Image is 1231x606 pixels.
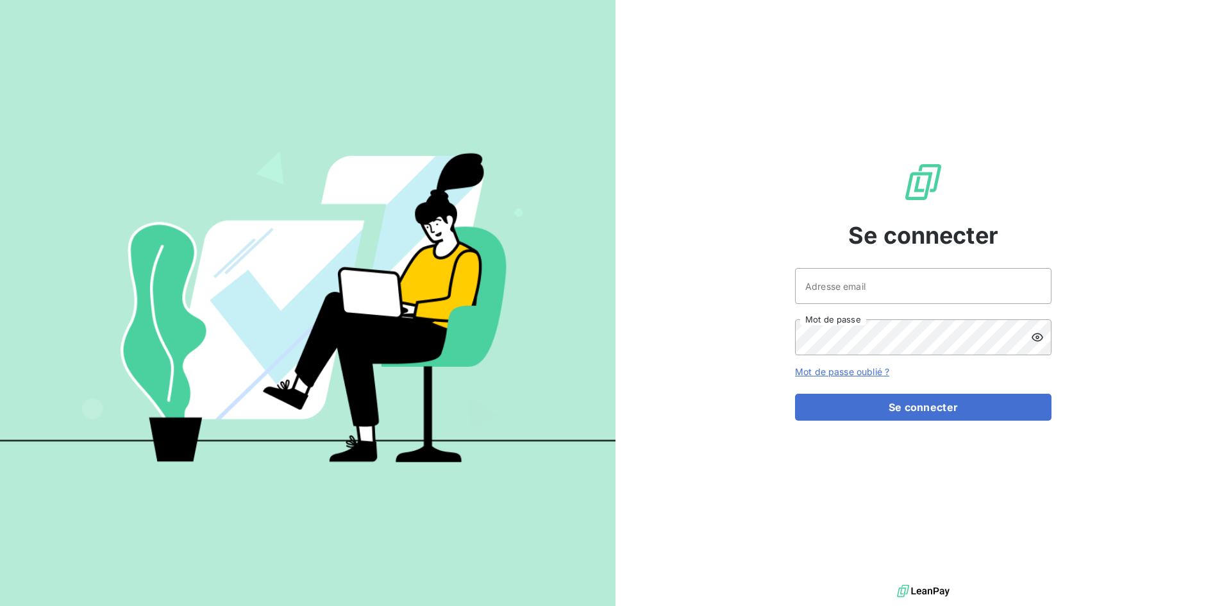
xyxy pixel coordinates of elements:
[903,162,944,203] img: Logo LeanPay
[795,366,889,377] a: Mot de passe oublié ?
[795,268,1051,304] input: placeholder
[897,582,950,601] img: logo
[848,218,998,253] span: Se connecter
[795,394,1051,421] button: Se connecter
